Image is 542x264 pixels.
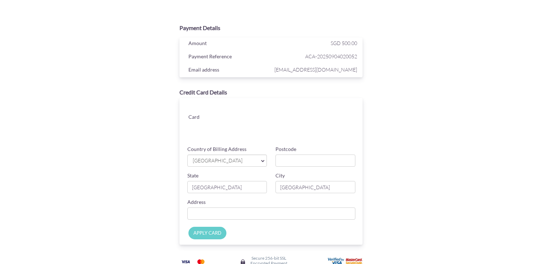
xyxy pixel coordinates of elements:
[187,155,267,167] a: [GEOGRAPHIC_DATA]
[275,146,296,153] label: Postcode
[233,105,356,118] iframe: Secure card number input frame
[187,146,246,153] label: Country of Billing Address
[295,121,356,134] iframe: Secure card security code input frame
[179,24,363,32] div: Payment Details
[183,65,273,76] div: Email address
[233,121,294,134] iframe: Secure card expiration date input frame
[183,52,273,63] div: Payment Reference
[275,172,285,179] label: City
[188,227,226,239] input: APPLY CARD
[273,65,357,74] span: [EMAIL_ADDRESS][DOMAIN_NAME]
[179,88,363,97] div: Credit Card Details
[187,172,198,179] label: State
[187,199,206,206] label: Address
[183,39,273,49] div: Amount
[331,40,357,46] span: SGD 500.00
[192,157,255,165] span: [GEOGRAPHIC_DATA]
[273,52,357,61] span: ACA-20250904020052
[183,112,228,123] div: Card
